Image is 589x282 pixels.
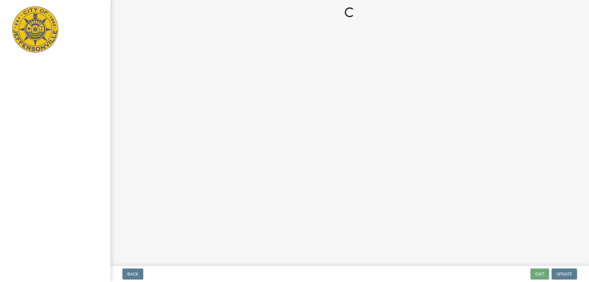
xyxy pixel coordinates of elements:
[552,268,577,280] button: Update
[530,268,549,280] button: Exit
[12,6,58,52] img: City of Jeffersonville, Indiana
[122,268,143,280] button: Back
[127,272,138,276] span: Back
[556,272,572,276] span: Update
